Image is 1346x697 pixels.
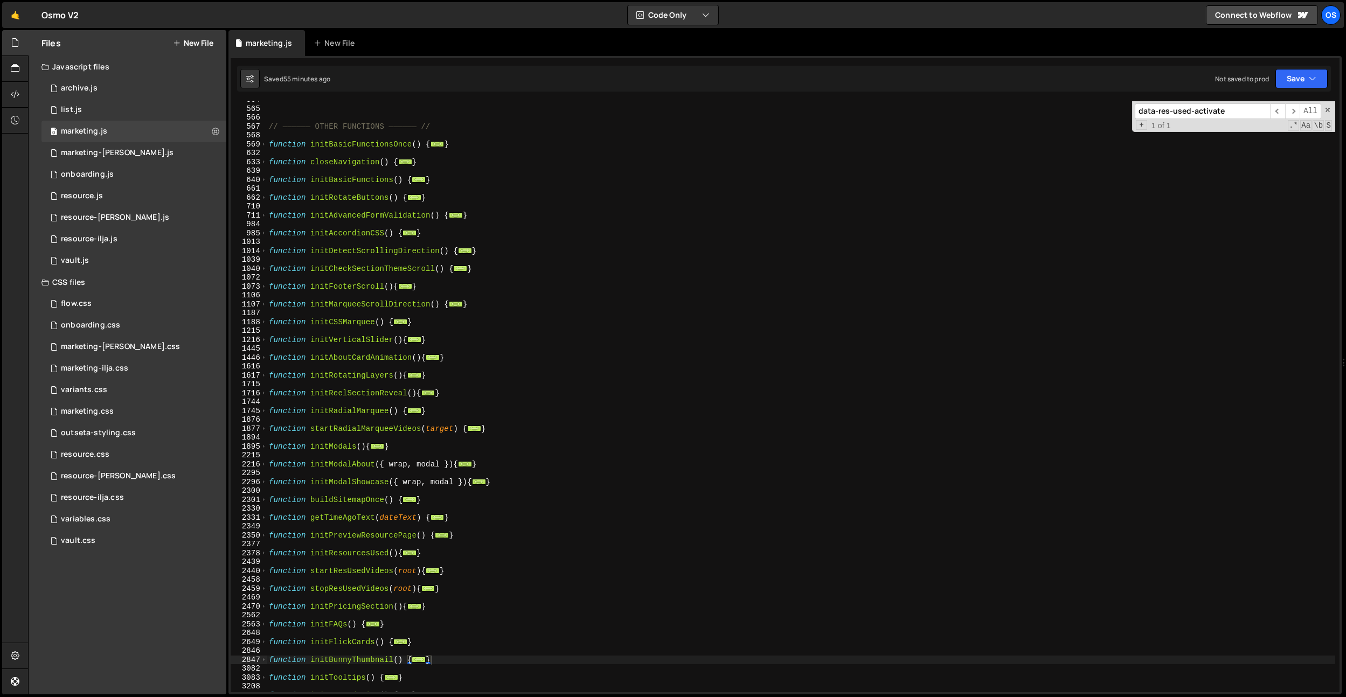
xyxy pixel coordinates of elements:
[231,531,267,540] div: 2350
[283,74,330,83] div: 55 minutes ago
[398,283,412,289] span: ...
[1147,121,1175,130] span: 1 of 1
[231,202,267,211] div: 710
[41,250,226,271] div: 16596/45133.js
[61,170,114,179] div: onboarding.js
[231,104,267,114] div: 565
[41,207,226,228] div: 16596/46194.js
[231,344,267,353] div: 1445
[231,522,267,531] div: 2349
[231,656,267,665] div: 2847
[231,513,267,522] div: 2331
[41,422,226,444] div: 16596/45156.css
[2,2,29,28] a: 🤙
[1270,103,1285,119] span: ​
[231,646,267,656] div: 2846
[231,407,267,416] div: 1745
[231,469,267,478] div: 2295
[231,549,267,558] div: 2378
[231,229,267,238] div: 985
[403,496,417,502] span: ...
[426,567,440,573] span: ...
[61,105,82,115] div: list.js
[468,425,482,431] span: ...
[407,372,421,378] span: ...
[231,567,267,576] div: 2440
[61,213,169,222] div: resource-[PERSON_NAME].js
[407,336,421,342] span: ...
[231,336,267,345] div: 1216
[41,293,226,315] div: 16596/47552.css
[231,629,267,638] div: 2648
[231,326,267,336] div: 1215
[449,212,463,218] span: ...
[61,407,114,416] div: marketing.css
[231,264,267,274] div: 1040
[231,273,267,282] div: 1072
[61,234,117,244] div: resource-ilja.js
[231,486,267,496] div: 2300
[231,442,267,451] div: 1895
[61,428,136,438] div: outseta-styling.css
[231,211,267,220] div: 711
[231,584,267,594] div: 2459
[231,353,267,363] div: 1446
[231,238,267,247] div: 1013
[1300,120,1312,131] span: CaseSensitive Search
[231,682,267,691] div: 3208
[231,673,267,682] div: 3083
[394,318,408,324] span: ...
[41,9,79,22] div: Osmo V2
[1136,120,1147,130] span: Toggle Replace mode
[472,478,486,484] span: ...
[231,557,267,567] div: 2439
[41,401,226,422] div: 16596/45446.css
[231,184,267,193] div: 661
[1321,5,1341,25] a: Os
[394,638,408,644] span: ...
[398,158,412,164] span: ...
[407,407,421,413] span: ...
[29,271,226,293] div: CSS files
[384,674,398,680] span: ...
[231,300,267,309] div: 1107
[231,451,267,460] div: 2215
[431,141,445,147] span: ...
[231,602,267,611] div: 2470
[41,99,226,121] div: 16596/45151.js
[41,336,226,358] div: 16596/46284.css
[61,471,176,481] div: resource-[PERSON_NAME].css
[231,309,267,318] div: 1187
[61,320,120,330] div: onboarding.css
[371,443,385,449] span: ...
[1135,103,1270,119] input: Search for
[61,364,128,373] div: marketing-ilja.css
[41,78,226,99] div: 16596/46210.js
[41,142,226,164] div: 16596/45424.js
[61,536,95,546] div: vault.css
[61,299,92,309] div: flow.css
[61,191,103,201] div: resource.js
[231,575,267,584] div: 2458
[412,656,426,662] span: ...
[407,603,421,609] span: ...
[412,176,426,182] span: ...
[41,121,226,142] div: 16596/45422.js
[421,585,435,591] span: ...
[61,493,124,503] div: resource-ilja.css
[1288,120,1299,131] span: RegExp Search
[1300,103,1321,119] span: Alt-Enter
[403,549,417,555] span: ...
[61,148,174,158] div: marketing-[PERSON_NAME].js
[41,530,226,552] div: 16596/45153.css
[231,158,267,167] div: 633
[231,433,267,442] div: 1894
[628,5,718,25] button: Code Only
[61,342,180,352] div: marketing-[PERSON_NAME].css
[1325,120,1332,131] span: Search In Selection
[231,638,267,647] div: 2649
[231,140,267,149] div: 569
[231,593,267,602] div: 2469
[1313,120,1324,131] span: Whole Word Search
